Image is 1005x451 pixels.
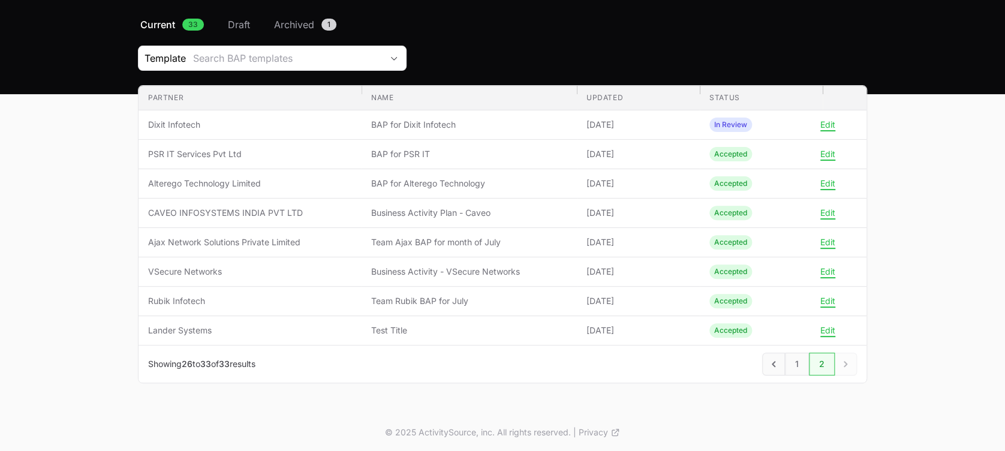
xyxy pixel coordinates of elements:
a: Previous [762,353,785,375]
a: Archived1 [272,17,339,32]
span: Lander Systems [148,324,352,336]
span: PSR IT Services Pvt Ltd [148,148,352,160]
a: 2 [809,353,835,375]
span: BAP for PSR IT [371,148,567,160]
th: Status [700,86,823,110]
a: Current33 [138,17,206,32]
span: 33 [182,19,204,31]
span: VSecure Networks [148,266,352,278]
button: Edit [820,237,835,248]
a: Privacy [579,426,620,438]
span: Rubik Infotech [148,295,352,307]
button: Edit [820,266,835,277]
span: BAP for Dixit Infotech [371,119,567,131]
button: Edit [820,296,835,306]
span: Team Ajax BAP for month of July [371,236,567,248]
span: 1 [321,19,336,31]
button: Search BAP templates [186,46,406,70]
span: Business Activity - VSecure Networks [371,266,567,278]
div: Search BAP templates [193,51,382,65]
span: [DATE] [586,207,690,219]
a: 1 [785,353,809,375]
span: [DATE] [586,236,690,248]
span: Test Title [371,324,567,336]
span: Draft [228,17,250,32]
span: CAVEO INFOSYSTEMS INDIA PVT LTD [148,207,352,219]
button: Edit [820,325,835,336]
span: | [573,426,576,438]
button: Edit [820,178,835,189]
span: Team Rubik BAP for July [371,295,567,307]
th: Partner [139,86,362,110]
span: 26 [182,359,192,369]
section: Business Activity Plan Submissions [138,85,867,383]
button: Edit [820,208,835,218]
span: [DATE] [586,119,690,131]
span: Dixit Infotech [148,119,352,131]
p: Showing to of results [148,358,255,370]
span: [DATE] [586,295,690,307]
span: Archived [274,17,314,32]
span: 33 [200,359,211,369]
a: Draft [225,17,252,32]
span: Current [140,17,175,32]
span: 33 [219,359,230,369]
button: Edit [820,149,835,160]
th: Updated [577,86,700,110]
span: Business Activity Plan - Caveo [371,207,567,219]
nav: Business Activity Plan Navigation navigation [138,17,867,32]
th: Name [362,86,577,110]
p: © 2025 ActivitySource, inc. All rights reserved. [385,426,571,438]
section: Business Activity Plan Filters [138,46,867,71]
span: [DATE] [586,324,690,336]
span: [DATE] [586,148,690,160]
span: Alterego Technology Limited [148,178,352,190]
span: Template [139,51,186,65]
span: [DATE] [586,266,690,278]
span: [DATE] [586,178,690,190]
button: Edit [820,119,835,130]
span: Ajax Network Solutions Private Limited [148,236,352,248]
span: BAP for Alterego Technology [371,178,567,190]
